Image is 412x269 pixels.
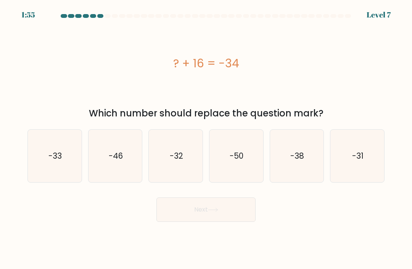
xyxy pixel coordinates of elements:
[367,9,391,21] div: Level 7
[170,150,183,161] text: -32
[290,150,304,161] text: -38
[230,150,244,161] text: -50
[21,9,35,21] div: 1:55
[156,197,256,222] button: Next
[48,150,62,161] text: -33
[27,55,385,72] div: ? + 16 = -34
[32,107,380,120] div: Which number should replace the question mark?
[352,150,364,161] text: -31
[109,150,123,161] text: -46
